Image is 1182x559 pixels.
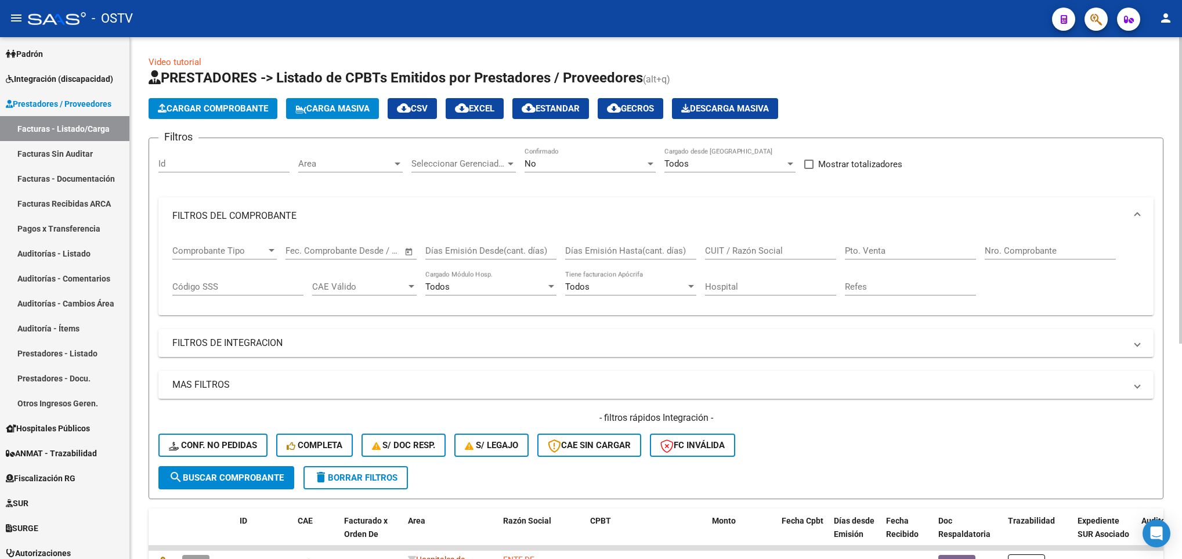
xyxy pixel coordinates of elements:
h4: - filtros rápidos Integración - [158,412,1154,424]
div: Open Intercom Messenger [1143,520,1170,547]
mat-expansion-panel-header: FILTROS DE INTEGRACION [158,329,1154,357]
span: CPBT [590,516,611,525]
button: Buscar Comprobante [158,466,294,489]
mat-panel-title: FILTROS DEL COMPROBANTE [172,210,1126,222]
span: CAE SIN CARGAR [548,440,631,450]
app-download-masive: Descarga masiva de comprobantes (adjuntos) [672,98,778,119]
span: Fecha Recibido [886,516,919,539]
span: Area [408,516,425,525]
span: (alt+q) [643,74,670,85]
mat-icon: search [169,470,183,484]
span: ANMAT - Trazabilidad [6,447,97,460]
span: S/ legajo [465,440,518,450]
span: SURGE [6,522,38,535]
span: Conf. no pedidas [169,440,257,450]
span: Prestadores / Proveedores [6,98,111,110]
span: Todos [425,282,450,292]
mat-icon: cloud_download [607,101,621,115]
mat-expansion-panel-header: FILTROS DEL COMPROBANTE [158,197,1154,235]
span: FC Inválida [660,440,725,450]
span: CAE Válido [312,282,406,292]
span: Comprobante Tipo [172,246,266,256]
span: Buscar Comprobante [169,473,284,483]
span: Fiscalización RG [6,472,75,485]
span: S/ Doc Resp. [372,440,436,450]
span: Carga Masiva [295,103,370,114]
span: PRESTADORES -> Listado de CPBTs Emitidos por Prestadores / Proveedores [149,70,643,86]
button: Borrar Filtros [303,466,408,489]
span: Fecha Cpbt [782,516,823,525]
mat-icon: delete [314,470,328,484]
button: Completa [276,434,353,457]
mat-icon: person [1159,11,1173,25]
span: CAE [298,516,313,525]
span: Area [298,158,392,169]
button: CAE SIN CARGAR [537,434,641,457]
span: Trazabilidad [1008,516,1055,525]
span: Doc Respaldatoria [938,516,991,539]
a: Video tutorial [149,57,201,67]
button: Open calendar [403,245,416,258]
span: Borrar Filtros [314,473,397,483]
input: Fecha fin [343,246,399,256]
button: Conf. no pedidas [158,434,268,457]
span: EXCEL [455,103,494,114]
span: Todos [664,158,689,169]
button: EXCEL [446,98,504,119]
mat-panel-title: MAS FILTROS [172,378,1126,391]
span: Cargar Comprobante [158,103,268,114]
span: Completa [287,440,342,450]
span: Padrón [6,48,43,60]
span: Hospitales Públicos [6,422,90,435]
span: Razón Social [503,516,551,525]
button: Carga Masiva [286,98,379,119]
span: Mostrar totalizadores [818,157,902,171]
input: Fecha inicio [285,246,332,256]
button: FC Inválida [650,434,735,457]
span: SUR [6,497,28,510]
button: S/ legajo [454,434,529,457]
mat-expansion-panel-header: MAS FILTROS [158,371,1154,399]
mat-icon: cloud_download [455,101,469,115]
button: S/ Doc Resp. [362,434,446,457]
mat-icon: menu [9,11,23,25]
mat-panel-title: FILTROS DE INTEGRACION [172,337,1126,349]
span: Días desde Emisión [834,516,874,539]
span: Gecros [607,103,654,114]
span: Monto [712,516,736,525]
span: Expediente SUR Asociado [1078,516,1129,539]
button: CSV [388,98,437,119]
h3: Filtros [158,129,198,145]
span: Auditoria [1141,516,1176,525]
span: Facturado x Orden De [344,516,388,539]
mat-icon: cloud_download [522,101,536,115]
span: ID [240,516,247,525]
span: No [525,158,536,169]
button: Descarga Masiva [672,98,778,119]
span: Estandar [522,103,580,114]
span: Todos [565,282,590,292]
span: Descarga Masiva [681,103,769,114]
span: Integración (discapacidad) [6,73,113,85]
button: Gecros [598,98,663,119]
button: Cargar Comprobante [149,98,277,119]
span: - OSTV [92,6,133,31]
span: CSV [397,103,428,114]
button: Estandar [512,98,589,119]
span: Seleccionar Gerenciador [411,158,505,169]
mat-icon: cloud_download [397,101,411,115]
div: FILTROS DEL COMPROBANTE [158,235,1154,316]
